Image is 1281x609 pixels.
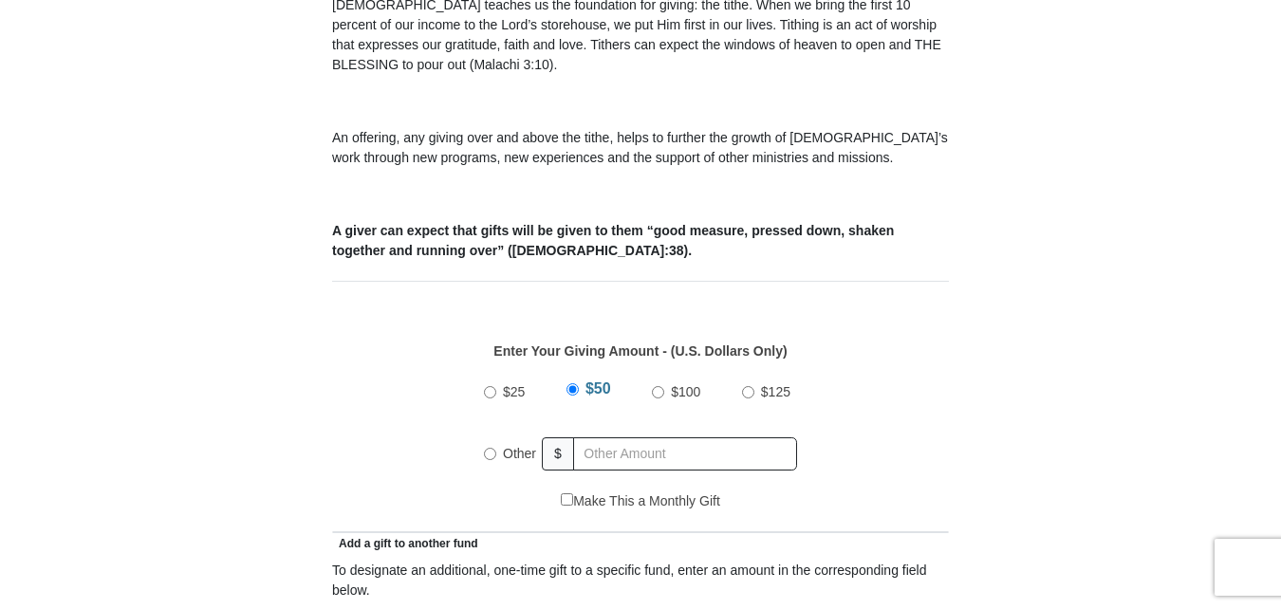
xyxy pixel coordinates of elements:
span: $ [542,437,574,471]
input: Make This a Monthly Gift [561,493,573,506]
input: Other Amount [573,437,797,471]
label: Make This a Monthly Gift [561,491,720,511]
p: An offering, any giving over and above the tithe, helps to further the growth of [DEMOGRAPHIC_DAT... [332,128,949,168]
span: Other [503,446,536,461]
span: $50 [585,380,611,397]
strong: Enter Your Giving Amount - (U.S. Dollars Only) [493,343,787,359]
span: $100 [671,384,700,399]
span: $25 [503,384,525,399]
b: A giver can expect that gifts will be given to them “good measure, pressed down, shaken together ... [332,223,894,258]
span: $125 [761,384,790,399]
div: To designate an additional, one-time gift to a specific fund, enter an amount in the correspondin... [332,561,949,600]
span: Add a gift to another fund [332,537,478,550]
